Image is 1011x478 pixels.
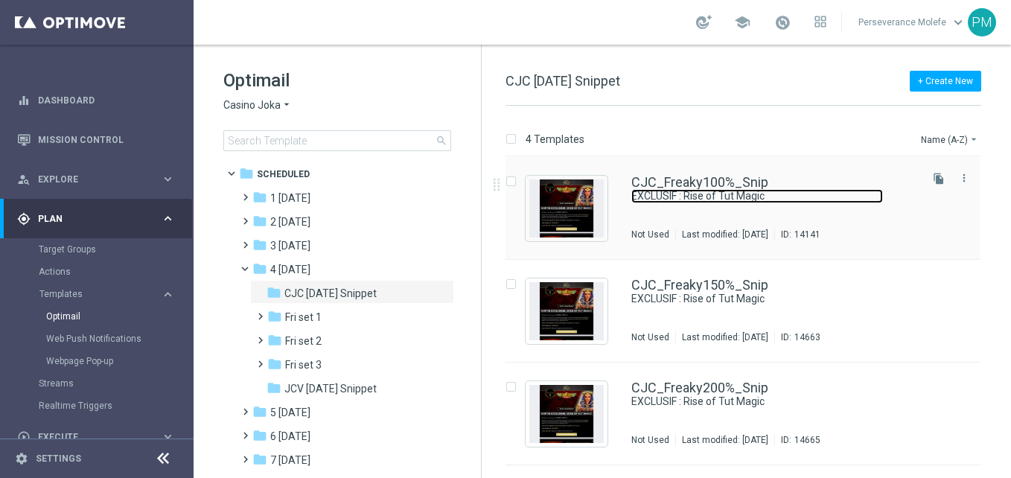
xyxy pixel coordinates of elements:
span: Scheduled [257,168,310,181]
a: EXCLUSIF : Rise of Tut Magic [631,395,883,409]
div: Last modified: [DATE] [676,331,774,343]
a: Optimail [46,310,155,322]
div: Last modified: [DATE] [676,229,774,240]
span: CJC Friday Snippet [284,287,377,300]
i: folder [252,238,267,252]
button: play_circle_outline Execute keyboard_arrow_right [16,431,176,443]
div: Actions [39,261,192,283]
div: Streams [39,372,192,395]
a: CJC_Freaky100%_Snip [631,176,768,189]
a: Web Push Notifications [46,333,155,345]
p: 4 Templates [526,133,584,146]
span: keyboard_arrow_down [950,14,966,31]
i: play_circle_outline [17,430,31,444]
i: arrow_drop_down [281,98,293,112]
i: folder [252,404,267,419]
button: equalizer Dashboard [16,95,176,106]
div: Last modified: [DATE] [676,434,774,446]
a: Target Groups [39,243,155,255]
div: Explore [17,173,161,186]
a: Dashboard [38,80,175,120]
h1: Optimail [223,68,451,92]
button: Casino Joka arrow_drop_down [223,98,293,112]
div: EXCLUSIF : Rise of Tut Magic [631,292,917,306]
i: folder [252,261,267,276]
span: CJC [DATE] Snippet [505,73,620,89]
div: ID: [774,331,820,343]
span: Fri set 2 [285,334,322,348]
button: gps_fixed Plan keyboard_arrow_right [16,213,176,225]
button: + Create New [910,71,981,92]
i: folder [267,309,282,324]
span: 2 Wednesday [270,215,310,229]
span: 3 Thursday [270,239,310,252]
div: Press SPACE to select this row. [491,260,1008,363]
span: Explore [38,175,161,184]
span: Execute [38,433,161,442]
span: 6 Sunday [270,430,310,443]
div: 14141 [794,229,820,240]
button: file_copy [929,169,948,188]
i: folder [267,357,282,372]
i: gps_fixed [17,212,31,226]
span: Fri set 1 [285,310,322,324]
a: Actions [39,266,155,278]
span: 4 Friday [270,263,310,276]
div: ID: [774,434,820,446]
a: Webpage Pop-up [46,355,155,367]
div: Not Used [631,434,669,446]
a: Streams [39,377,155,389]
a: EXCLUSIF : Rise of Tut Magic [631,292,883,306]
i: folder [252,214,267,229]
i: folder [267,380,281,395]
span: 5 Saturday [270,406,310,419]
div: Webpage Pop-up [46,350,192,372]
a: CJC_Freaky200%_Snip [631,381,768,395]
i: more_vert [958,172,970,184]
div: Templates [39,290,161,299]
span: Casino Joka [223,98,281,112]
div: Dashboard [17,80,175,120]
div: Optimail [46,305,192,328]
span: Templates [39,290,146,299]
a: Perseverance Molefekeyboard_arrow_down [857,11,968,34]
div: Press SPACE to select this row. [491,363,1008,465]
span: Fri set 3 [285,358,322,372]
i: folder [239,166,254,181]
button: Templates keyboard_arrow_right [39,288,176,300]
div: Web Push Notifications [46,328,192,350]
i: folder [252,190,267,205]
div: Not Used [631,331,669,343]
i: file_copy [933,173,945,185]
a: Mission Control [38,120,175,159]
button: person_search Explore keyboard_arrow_right [16,173,176,185]
img: 14665.jpeg [529,385,604,443]
i: equalizer [17,94,31,107]
div: ID: [774,229,820,240]
img: 14141.jpeg [529,179,604,238]
i: keyboard_arrow_right [161,172,175,186]
div: Not Used [631,229,669,240]
i: keyboard_arrow_right [161,430,175,444]
div: PM [968,8,996,36]
span: school [734,14,750,31]
div: Realtime Triggers [39,395,192,417]
div: Target Groups [39,238,192,261]
i: folder [267,285,281,300]
div: EXCLUSIF : Rise of Tut Magic [631,189,917,203]
a: Realtime Triggers [39,400,155,412]
i: settings [15,452,28,465]
div: Execute [17,430,161,444]
div: 14663 [794,331,820,343]
input: Search Template [223,130,451,151]
i: arrow_drop_down [968,133,980,145]
div: Plan [17,212,161,226]
span: Plan [38,214,161,223]
button: Name (A-Z)arrow_drop_down [919,130,981,148]
button: more_vert [957,169,972,187]
button: Mission Control [16,134,176,146]
a: CJC_Freaky150%_Snip [631,278,768,292]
